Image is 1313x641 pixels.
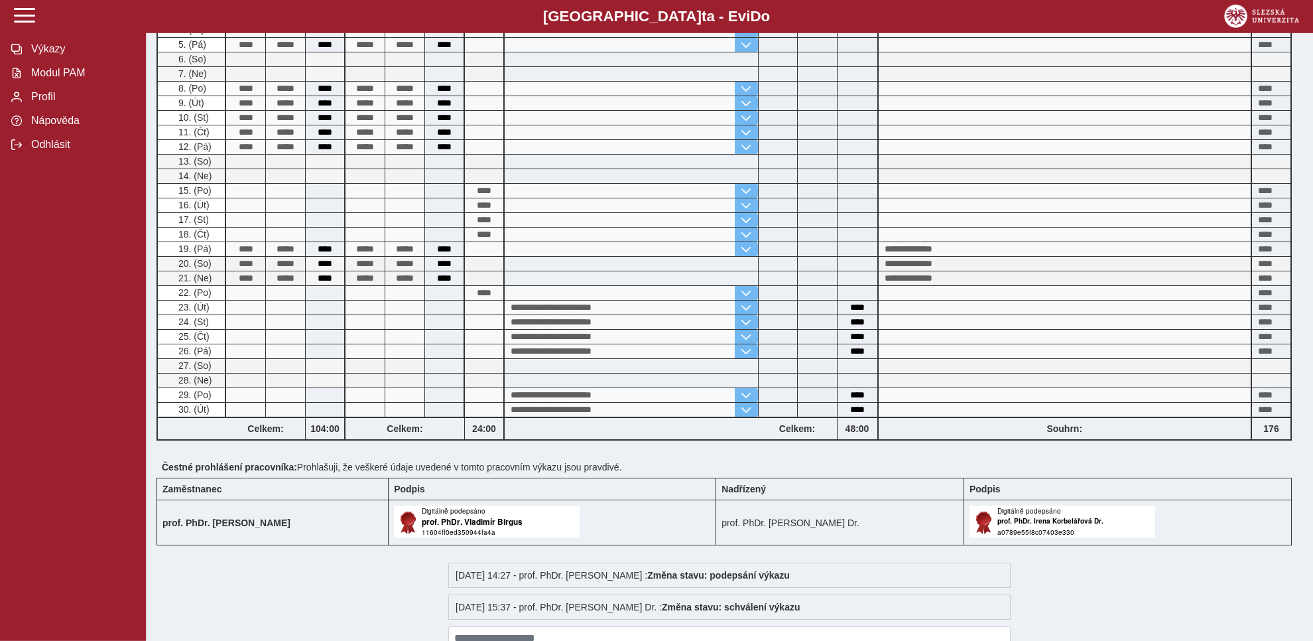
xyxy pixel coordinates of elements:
[176,390,212,400] span: 29. (Po)
[176,68,207,79] span: 7. (Ne)
[176,258,212,269] span: 20. (So)
[394,506,580,537] img: Digitálně podepsáno uživatelem
[27,91,135,103] span: Profil
[662,602,800,612] b: Změna stavu: schválení výkazu
[162,484,221,494] b: Zaměstnanec
[176,171,212,181] span: 14. (Ne)
[176,39,206,50] span: 5. (Pá)
[838,423,877,434] b: 48:00
[758,423,837,434] b: Celkem:
[716,500,964,545] td: prof. PhDr. [PERSON_NAME] Dr.
[156,257,226,271] div: Odpracovaná doba v sobotu nebo v neděli.
[448,563,1011,588] div: [DATE] 14:27 - prof. PhDr. [PERSON_NAME] :
[176,141,212,152] span: 12. (Pá)
[176,317,209,327] span: 24. (St)
[1046,423,1082,434] b: Souhrn:
[969,484,1001,494] b: Podpis
[345,423,464,434] b: Celkem:
[176,127,210,137] span: 11. (Čt)
[176,54,206,64] span: 6. (So)
[721,484,766,494] b: Nadřízený
[176,185,212,196] span: 15. (Po)
[176,287,212,298] span: 22. (Po)
[226,423,305,434] b: Celkem:
[750,8,761,25] span: D
[27,139,135,151] span: Odhlásit
[176,229,210,240] span: 18. (Čt)
[176,83,206,94] span: 8. (Po)
[27,67,135,79] span: Modul PAM
[176,25,204,35] span: 4. (Čt)
[156,271,226,286] div: Odpracovaná doba v sobotu nebo v neděli.
[176,360,212,371] span: 27. (So)
[27,115,135,127] span: Nápověda
[176,156,212,167] span: 13. (So)
[176,200,210,210] span: 16. (Út)
[162,518,290,528] b: prof. PhDr. [PERSON_NAME]
[176,244,212,254] span: 19. (Pá)
[176,375,212,386] span: 28. (Ne)
[176,331,210,342] span: 25. (Čt)
[176,98,204,108] span: 9. (Út)
[306,423,344,434] b: 104:00
[465,423,503,434] b: 24:00
[176,214,209,225] span: 17. (St)
[40,8,1273,25] b: [GEOGRAPHIC_DATA] a - Evi
[1224,5,1299,28] img: logo_web_su.png
[647,570,790,581] b: Změna stavu: podepsání výkazu
[969,506,1155,537] img: Digitálně podepsáno uživatelem
[176,112,209,123] span: 10. (St)
[761,8,771,25] span: o
[156,457,1302,478] div: Prohlašuji, že veškeré údaje uvedené v tomto pracovním výkazu jsou pravdivé.
[176,404,210,415] span: 30. (Út)
[27,43,135,55] span: Výkazy
[448,595,1011,620] div: [DATE] 15:37 - prof. PhDr. [PERSON_NAME] Dr. :
[176,273,212,283] span: 21. (Ne)
[176,346,212,356] span: 26. (Pá)
[394,484,425,494] b: Podpis
[1252,423,1290,434] b: 176
[176,302,210,313] span: 23. (Út)
[702,8,706,25] span: t
[162,462,297,472] b: Čestné prohlášení pracovníka:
